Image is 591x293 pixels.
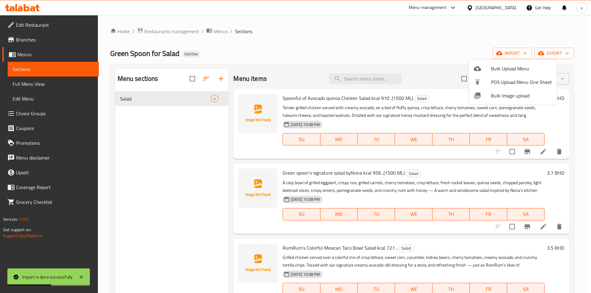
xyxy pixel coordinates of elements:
span: Bulk Image upload [491,92,552,99]
span: POS Upload Menu One Sheet [491,78,552,86]
div: Import is done successfully [22,274,73,280]
span: Bulk Upload Menu [491,65,552,72]
li: Upload bulk menu [469,62,557,75]
li: POS Upload Menu One Sheet [469,75,557,89]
